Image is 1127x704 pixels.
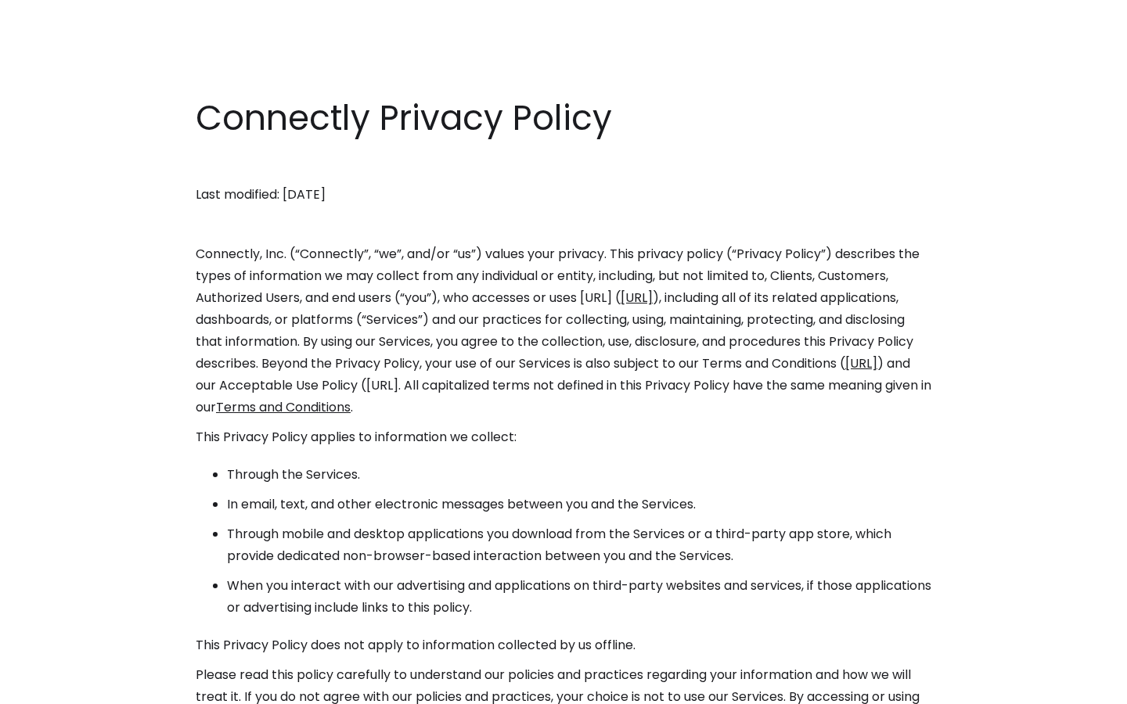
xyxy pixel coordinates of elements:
[216,398,351,416] a: Terms and Conditions
[196,634,931,656] p: This Privacy Policy does not apply to information collected by us offline.
[227,494,931,515] li: In email, text, and other electronic messages between you and the Services.
[845,354,877,372] a: [URL]
[196,214,931,235] p: ‍
[227,523,931,567] li: Through mobile and desktop applications you download from the Services or a third-party app store...
[621,289,653,307] a: [URL]
[196,94,931,142] h1: Connectly Privacy Policy
[196,184,931,206] p: Last modified: [DATE]
[31,677,94,699] ul: Language list
[227,575,931,619] li: When you interact with our advertising and applications on third-party websites and services, if ...
[227,464,931,486] li: Through the Services.
[16,675,94,699] aside: Language selected: English
[196,426,931,448] p: This Privacy Policy applies to information we collect:
[196,154,931,176] p: ‍
[196,243,931,418] p: Connectly, Inc. (“Connectly”, “we”, and/or “us”) values your privacy. This privacy policy (“Priva...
